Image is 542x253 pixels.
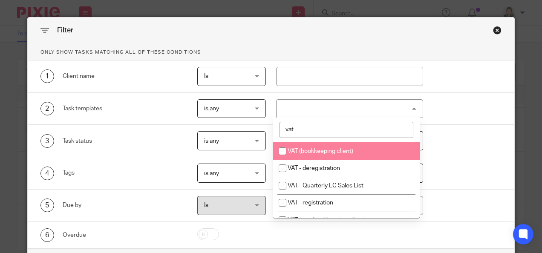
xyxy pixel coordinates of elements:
[204,202,208,208] span: Is
[204,170,219,176] span: is any
[63,169,187,177] div: Tags
[288,183,363,189] span: VAT - Quarterly EC Sales List
[40,198,54,212] div: 5
[63,201,187,210] div: Due by
[63,72,187,80] div: Client name
[288,165,340,171] span: VAT - deregistration
[40,69,54,83] div: 1
[204,106,219,112] span: is any
[63,137,187,145] div: Task status
[204,73,208,79] span: Is
[63,231,187,239] div: Overdue
[40,228,54,242] div: 6
[57,27,73,34] span: Filter
[288,217,366,223] span: VAT (non-bookkeeping client)
[40,102,54,115] div: 2
[63,104,187,113] div: Task templates
[40,134,54,148] div: 3
[288,148,353,154] span: VAT (bookkeeping client)
[28,44,515,60] p: Only show tasks matching all of these conditions
[204,138,219,144] span: is any
[40,167,54,180] div: 4
[493,26,502,34] div: Close this dialog window
[288,200,333,206] span: VAT - registration
[280,122,413,138] input: Search options...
